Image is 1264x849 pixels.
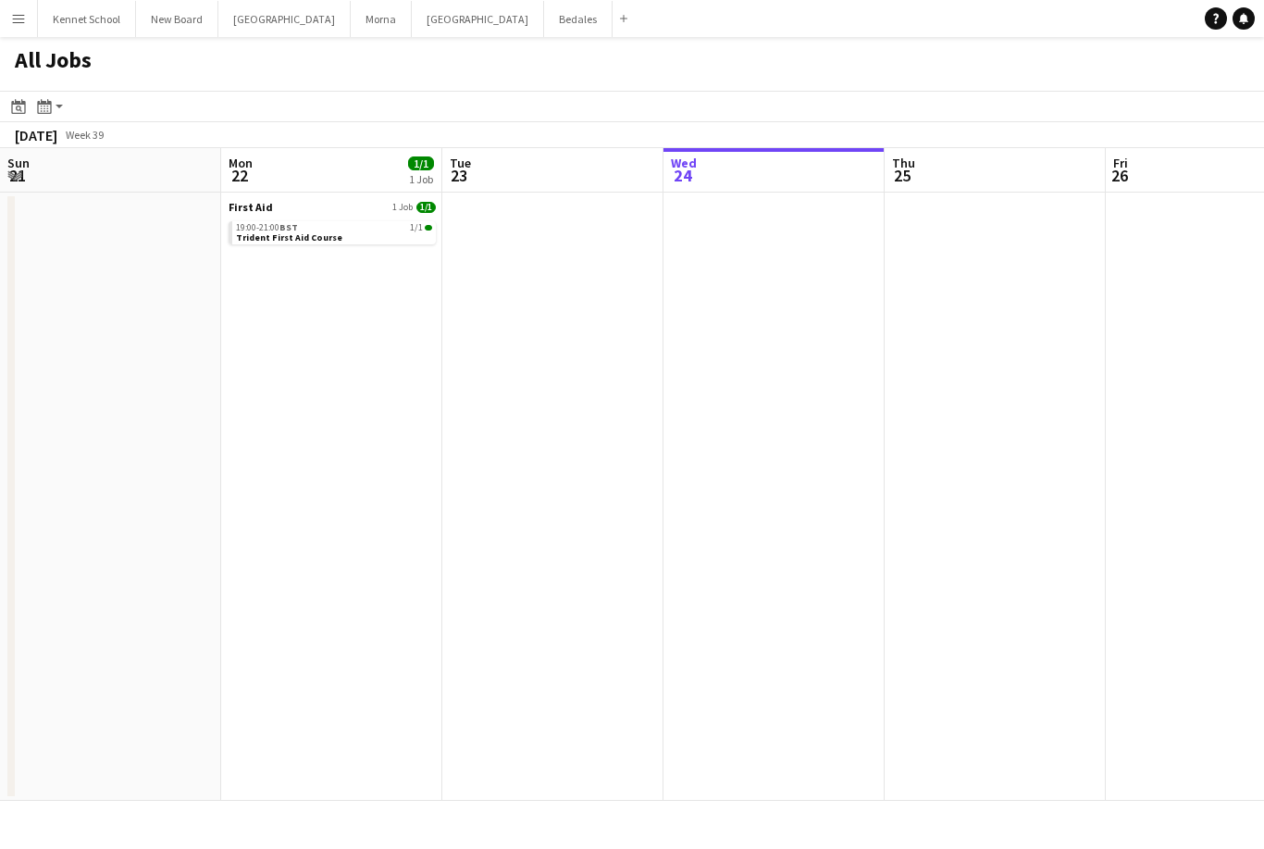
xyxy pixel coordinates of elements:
[425,225,432,231] span: 1/1
[1113,155,1128,171] span: Fri
[408,156,434,170] span: 1/1
[229,155,253,171] span: Mon
[544,1,613,37] button: Bedales
[279,221,298,233] span: BST
[392,202,413,213] span: 1 Job
[229,200,436,248] div: First Aid1 Job1/119:00-21:00BST1/1Trident First Aid Course
[38,1,136,37] button: Kennet School
[7,155,30,171] span: Sun
[236,221,432,243] a: 19:00-21:00BST1/1Trident First Aid Course
[889,165,915,186] span: 25
[136,1,218,37] button: New Board
[236,231,342,243] span: Trident First Aid Course
[236,223,298,232] span: 19:00-21:00
[15,126,57,144] div: [DATE]
[409,172,433,186] div: 1 Job
[5,165,30,186] span: 21
[447,165,471,186] span: 23
[671,155,697,171] span: Wed
[450,155,471,171] span: Tue
[668,165,697,186] span: 24
[226,165,253,186] span: 22
[218,1,351,37] button: [GEOGRAPHIC_DATA]
[61,128,107,142] span: Week 39
[892,155,915,171] span: Thu
[410,223,423,232] span: 1/1
[229,200,273,214] span: First Aid
[412,1,544,37] button: [GEOGRAPHIC_DATA]
[416,202,436,213] span: 1/1
[351,1,412,37] button: Morna
[1110,165,1128,186] span: 26
[229,200,436,214] a: First Aid1 Job1/1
